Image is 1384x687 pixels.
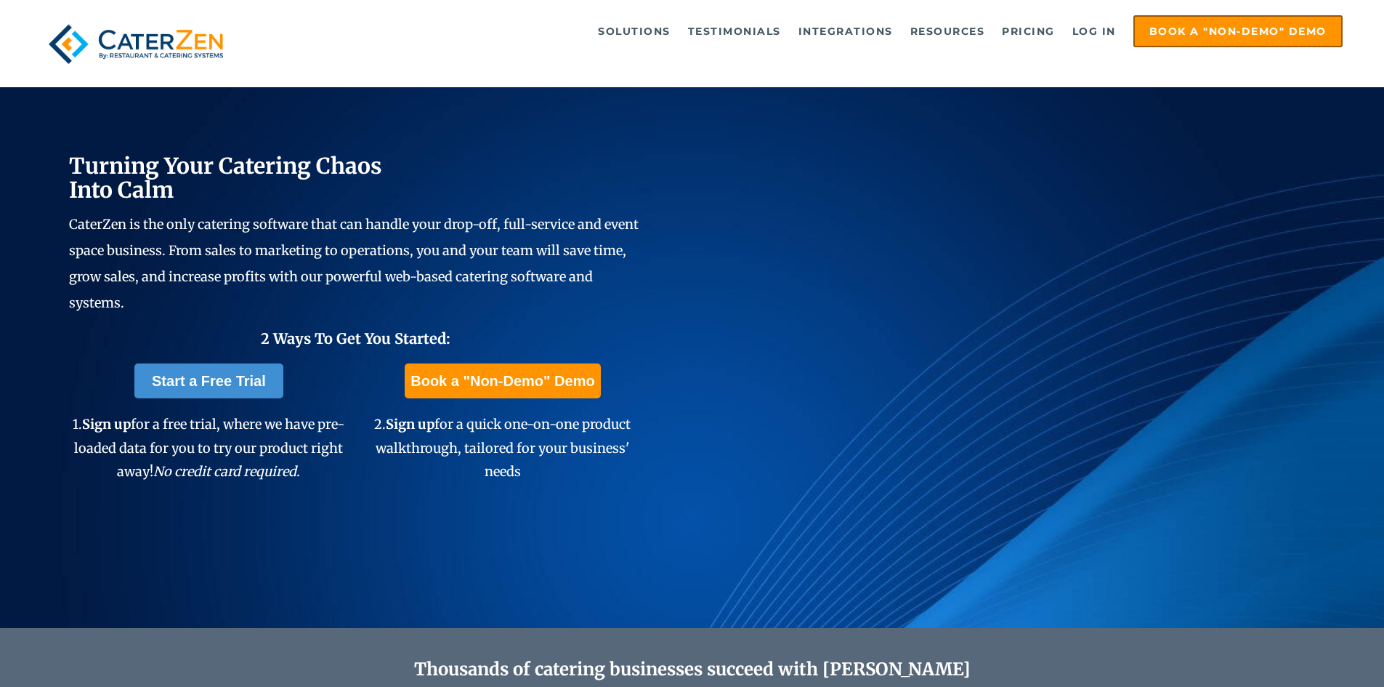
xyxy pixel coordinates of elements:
h2: Thousands of catering businesses succeed with [PERSON_NAME] [139,659,1246,680]
span: CaterZen is the only catering software that can handle your drop-off, full-service and event spac... [69,216,639,311]
span: 2. for a quick one-on-one product walkthrough, tailored for your business' needs [374,416,631,480]
a: Solutions [591,17,678,46]
em: No credit card required. [153,463,300,480]
img: caterzen [41,15,230,73]
a: Testimonials [681,17,788,46]
a: Start a Free Trial [134,363,283,398]
a: Book a "Non-Demo" Demo [1133,15,1343,47]
a: Resources [903,17,992,46]
span: Sign up [386,416,434,433]
span: Sign up [82,416,131,433]
span: Turning Your Catering Chaos Into Calm [69,152,382,204]
span: 2 Ways To Get You Started: [261,329,450,347]
a: Book a "Non-Demo" Demo [405,363,600,398]
a: Log in [1065,17,1123,46]
span: 1. for a free trial, where we have pre-loaded data for you to try our product right away! [73,416,344,480]
div: Navigation Menu [264,15,1343,47]
a: Pricing [995,17,1062,46]
a: Integrations [791,17,900,46]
